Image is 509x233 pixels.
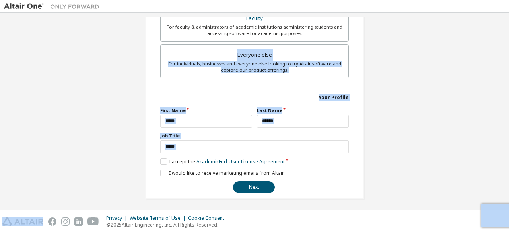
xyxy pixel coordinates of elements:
[2,217,43,226] img: altair_logo.svg
[4,2,103,10] img: Altair One
[106,215,130,221] div: Privacy
[160,170,284,176] label: I would like to receive marketing emails from Altair
[130,215,188,221] div: Website Terms of Use
[61,217,70,226] img: instagram.svg
[165,13,344,24] div: Faculty
[160,133,349,139] label: Job Title
[233,181,275,193] button: Next
[74,217,83,226] img: linkedin.svg
[160,90,349,103] div: Your Profile
[87,217,99,226] img: youtube.svg
[257,107,349,114] label: Last Name
[188,215,229,221] div: Cookie Consent
[160,107,252,114] label: First Name
[106,221,229,228] p: © 2025 Altair Engineering, Inc. All Rights Reserved.
[165,24,344,37] div: For faculty & administrators of academic institutions administering students and accessing softwa...
[165,61,344,73] div: For individuals, businesses and everyone else looking to try Altair software and explore our prod...
[160,158,285,165] label: I accept the
[196,158,285,165] a: Academic End-User License Agreement
[165,49,344,61] div: Everyone else
[48,217,56,226] img: facebook.svg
